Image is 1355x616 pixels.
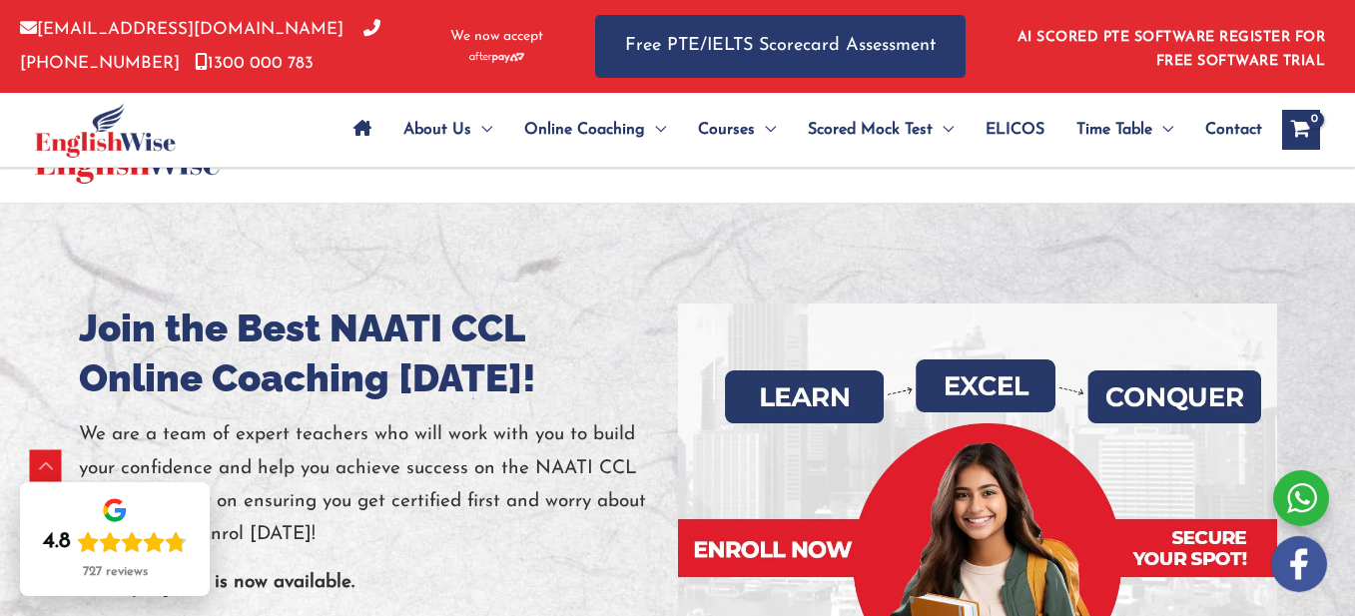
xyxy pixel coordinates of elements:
a: ELICOS [970,95,1060,165]
span: Menu Toggle [755,95,776,165]
span: Menu Toggle [933,95,954,165]
a: [EMAIL_ADDRESS][DOMAIN_NAME] [20,21,343,38]
span: We now accept [450,27,543,47]
div: Rating: 4.8 out of 5 [43,528,187,556]
a: CoursesMenu Toggle [682,95,792,165]
a: [PHONE_NUMBER] [20,21,380,71]
span: Courses [698,95,755,165]
span: Menu Toggle [1152,95,1173,165]
span: Menu Toggle [645,95,666,165]
a: Scored Mock TestMenu Toggle [792,95,970,165]
a: Time TableMenu Toggle [1060,95,1189,165]
p: We are a team of expert teachers who will work with you to build your confidence and help you ach... [79,418,678,551]
a: AI SCORED PTE SOFTWARE REGISTER FOR FREE SOFTWARE TRIAL [1017,30,1326,69]
span: Online Coaching [524,95,645,165]
h1: Join the Best NAATI CCL Online Coaching [DATE]! [79,304,678,403]
span: Time Table [1076,95,1152,165]
span: Contact [1205,95,1262,165]
aside: Header Widget 1 [1006,14,1335,79]
span: Scored Mock Test [808,95,933,165]
span: Menu Toggle [471,95,492,165]
div: 727 reviews [83,564,148,580]
a: Contact [1189,95,1262,165]
a: View Shopping Cart, empty [1282,110,1320,150]
img: white-facebook.png [1271,536,1327,592]
a: 1300 000 783 [195,55,314,72]
span: ELICOS [986,95,1044,165]
img: cropped-ew-logo [35,103,176,158]
span: About Us [403,95,471,165]
nav: Site Navigation: Main Menu [338,95,1262,165]
img: Afterpay-Logo [469,52,524,63]
a: Free PTE/IELTS Scorecard Assessment [595,15,966,78]
a: Online CoachingMenu Toggle [508,95,682,165]
b: is now available. [215,573,354,592]
div: 4.8 [43,528,71,556]
a: About UsMenu Toggle [387,95,508,165]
